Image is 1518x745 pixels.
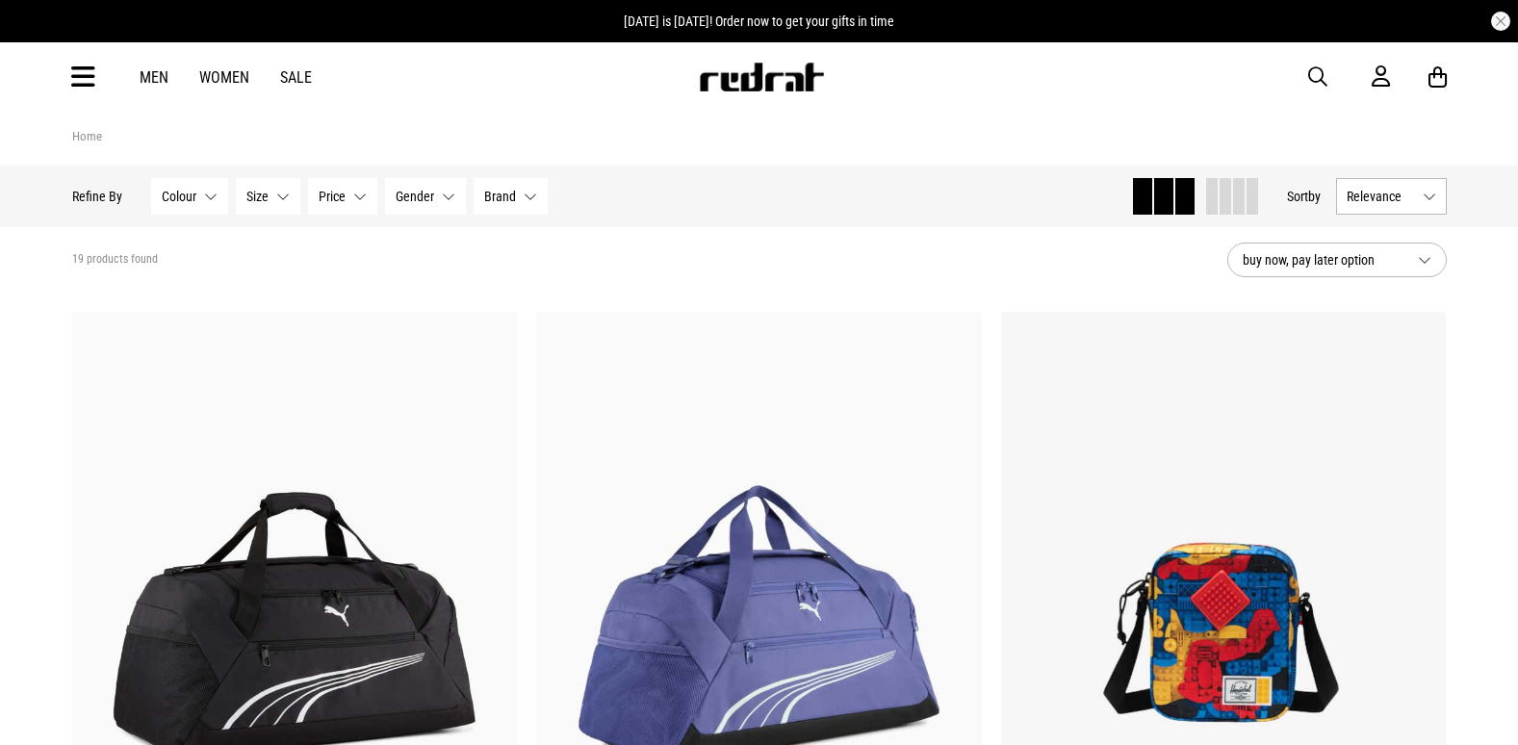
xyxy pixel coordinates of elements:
[140,68,168,87] a: Men
[1308,189,1321,204] span: by
[396,189,434,204] span: Gender
[1243,248,1402,271] span: buy now, pay later option
[385,178,466,215] button: Gender
[72,252,158,268] span: 19 products found
[72,189,122,204] p: Refine By
[319,189,346,204] span: Price
[280,68,312,87] a: Sale
[1347,189,1415,204] span: Relevance
[624,13,894,29] span: [DATE] is [DATE]! Order now to get your gifts in time
[698,63,825,91] img: Redrat logo
[199,68,249,87] a: Women
[246,189,269,204] span: Size
[308,178,377,215] button: Price
[1227,243,1447,277] button: buy now, pay later option
[1336,178,1447,215] button: Relevance
[151,178,228,215] button: Colour
[236,178,300,215] button: Size
[72,129,102,143] a: Home
[484,189,516,204] span: Brand
[474,178,548,215] button: Brand
[1287,185,1321,208] button: Sortby
[162,189,196,204] span: Colour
